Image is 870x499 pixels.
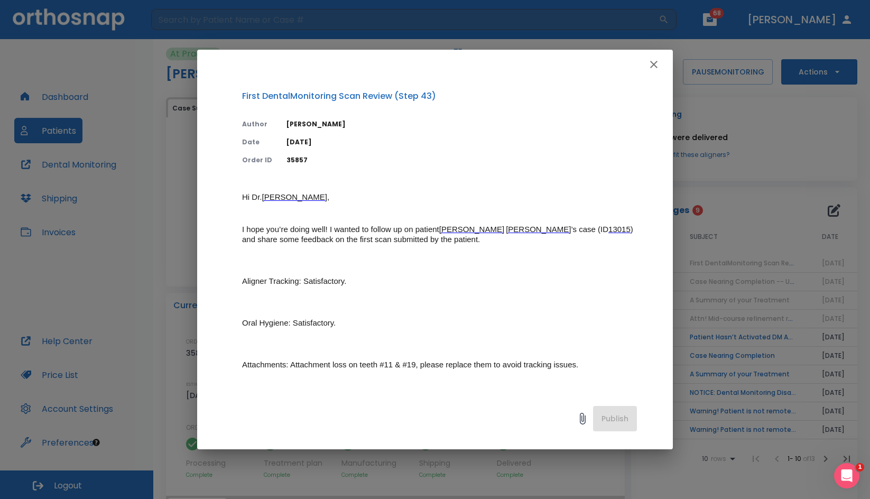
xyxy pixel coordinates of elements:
[242,360,578,369] span: Attachments: Attachment loss on teeth #11 & #19, please replace them to avoid tracking issues.
[856,463,864,472] span: 1
[608,225,631,234] a: 13015
[242,225,439,234] span: I hope you’re doing well! I wanted to follow up on patient
[242,119,274,129] p: Author
[405,392,427,401] a: 0.25m
[242,276,346,285] span: Aligner Tracking: Satisfactory.
[242,137,274,147] p: Date
[286,119,637,129] p: [PERSON_NAME]
[286,155,637,165] p: 35857
[242,155,274,165] p: Order ID
[262,192,327,201] span: [PERSON_NAME]
[327,192,329,201] span: ,
[242,392,621,401] span: IPR: Could you please confirm if the additional IPR on mesial of teeth #24 & #25 has been performed?
[286,137,637,147] p: [DATE]
[242,90,637,103] p: First DentalMonitoring Scan Review (Step 43)
[439,225,504,234] a: [PERSON_NAME]
[834,463,859,488] iframe: Intercom live chat
[506,225,571,234] a: [PERSON_NAME]
[242,192,262,201] span: Hi Dr.
[242,318,336,327] span: Oral Hygiene: Satisfactory.
[571,225,609,234] span: ’s case (ID
[262,193,327,202] a: [PERSON_NAME]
